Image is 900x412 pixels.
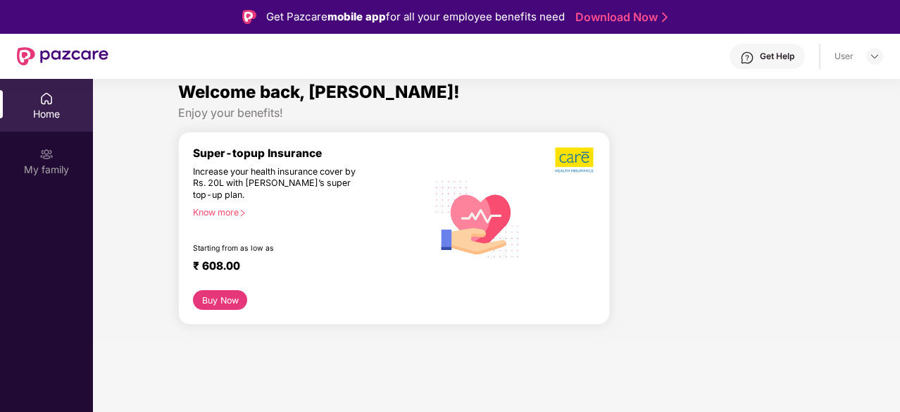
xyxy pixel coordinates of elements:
[575,10,663,25] a: Download Now
[835,51,854,62] div: User
[242,10,256,24] img: Logo
[193,166,367,201] div: Increase your health insurance cover by Rs. 20L with [PERSON_NAME]’s super top-up plan.
[266,8,565,25] div: Get Pazcare for all your employee benefits need
[327,10,386,23] strong: mobile app
[17,47,108,65] img: New Pazcare Logo
[39,92,54,106] img: svg+xml;base64,PHN2ZyBpZD0iSG9tZSIgeG1sbnM9Imh0dHA6Ly93d3cudzMub3JnLzIwMDAvc3ZnIiB3aWR0aD0iMjAiIG...
[193,146,427,160] div: Super-topup Insurance
[178,82,460,102] span: Welcome back, [PERSON_NAME]!
[427,167,528,269] img: svg+xml;base64,PHN2ZyB4bWxucz0iaHR0cDovL3d3dy53My5vcmcvMjAwMC9zdmciIHhtbG5zOnhsaW5rPSJodHRwOi8vd3...
[193,259,413,276] div: ₹ 608.00
[239,209,246,217] span: right
[760,51,794,62] div: Get Help
[740,51,754,65] img: svg+xml;base64,PHN2ZyBpZD0iSGVscC0zMngzMiIgeG1sbnM9Imh0dHA6Ly93d3cudzMub3JnLzIwMDAvc3ZnIiB3aWR0aD...
[193,290,247,310] button: Buy Now
[555,146,595,173] img: b5dec4f62d2307b9de63beb79f102df3.png
[662,10,668,25] img: Stroke
[869,51,880,62] img: svg+xml;base64,PHN2ZyBpZD0iRHJvcGRvd24tMzJ4MzIiIHhtbG5zPSJodHRwOi8vd3d3LnczLm9yZy8yMDAwL3N2ZyIgd2...
[193,207,419,217] div: Know more
[178,106,815,120] div: Enjoy your benefits!
[193,244,368,254] div: Starting from as low as
[39,147,54,161] img: svg+xml;base64,PHN2ZyB3aWR0aD0iMjAiIGhlaWdodD0iMjAiIHZpZXdCb3g9IjAgMCAyMCAyMCIgZmlsbD0ibm9uZSIgeG...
